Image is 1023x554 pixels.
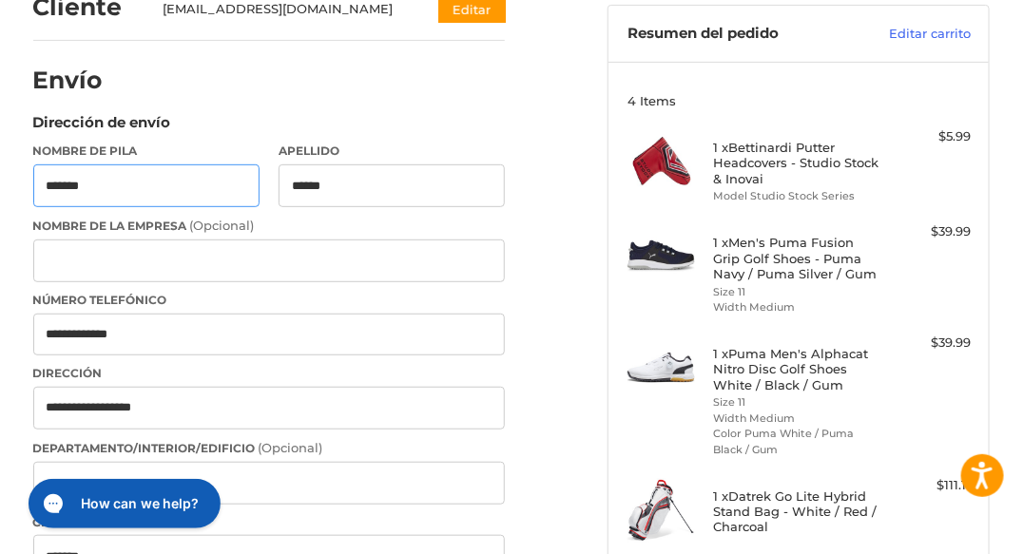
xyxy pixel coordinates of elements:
iframe: Gorgias live chat messenger [19,472,226,535]
h3: 4 Items [627,93,971,108]
label: Nombre de la empresa [33,217,506,236]
small: (Opcional) [259,440,323,455]
h2: Envío [33,66,145,95]
div: $39.99 [885,222,971,241]
li: Width Medium [713,411,880,427]
div: $39.99 [885,334,971,353]
label: Nombre de pila [33,143,261,160]
li: Model Studio Stock Series [713,188,880,204]
li: Size 11 [713,284,880,300]
label: Número telefónico [33,292,506,309]
legend: Dirección de envío [33,112,171,143]
label: Ciudad [33,514,506,531]
h4: 1 x Datrek Go Lite Hybrid Stand Bag - White / Red / Charcoal [713,488,880,535]
li: Size 11 [713,394,880,411]
li: Width Medium [713,299,880,315]
div: $5.99 [885,127,971,146]
h4: 1 x Puma Men's Alphacat Nitro Disc Golf Shoes White / Black / Gum [713,346,880,392]
h4: 1 x Men's Puma Fusion Grip Golf Shoes - Puma Navy / Puma Silver / Gum [713,235,880,281]
label: Dirección [33,365,506,382]
label: Departamento/Interior/Edificio [33,439,506,458]
h3: Resumen del pedido [627,25,850,44]
a: Editar carrito [850,25,971,44]
small: (Opcional) [190,218,255,233]
div: $111.11 [885,476,971,495]
li: Color Puma White / Puma Black / Gum [713,426,880,457]
label: Apellido [279,143,506,160]
h4: 1 x Bettinardi Putter Headcovers - Studio Stock & Inovai [713,140,880,186]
